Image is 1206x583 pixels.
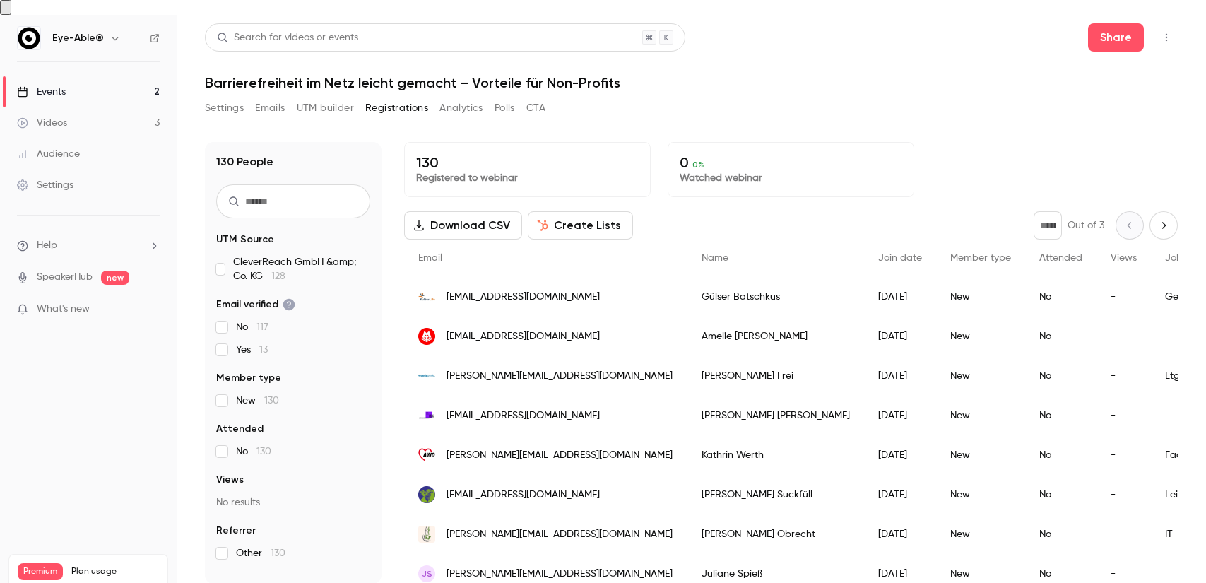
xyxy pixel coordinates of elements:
[416,171,639,185] p: Registered to webinar
[205,97,244,119] button: Settings
[236,546,285,560] span: Other
[418,367,435,384] img: wende.ch
[52,31,104,45] h6: Eye-Able®
[447,329,600,344] span: [EMAIL_ADDRESS][DOMAIN_NAME]
[1025,277,1096,317] div: No
[297,97,354,119] button: UTM builder
[878,253,922,263] span: Join date
[447,290,600,305] span: [EMAIL_ADDRESS][DOMAIN_NAME]
[680,154,902,171] p: 0
[864,317,936,356] div: [DATE]
[1096,396,1151,435] div: -
[216,371,281,385] span: Member type
[936,514,1025,554] div: New
[1025,435,1096,475] div: No
[236,394,279,408] span: New
[936,277,1025,317] div: New
[864,435,936,475] div: [DATE]
[702,253,728,263] span: Name
[259,345,268,355] span: 13
[936,317,1025,356] div: New
[687,514,864,554] div: [PERSON_NAME] Obrecht
[216,298,295,312] span: Email verified
[687,396,864,435] div: [PERSON_NAME] [PERSON_NAME]
[447,448,673,463] span: [PERSON_NAME][EMAIL_ADDRESS][DOMAIN_NAME]
[216,232,274,247] span: UTM Source
[1025,514,1096,554] div: No
[365,97,428,119] button: Registrations
[71,566,159,577] span: Plan usage
[18,27,40,49] img: Eye-Able®
[418,328,435,345] img: mtv-stuttgart.de
[950,253,1011,263] span: Member type
[1068,218,1104,232] p: Out of 3
[143,303,160,316] iframe: Noticeable Trigger
[233,255,370,283] span: CleverReach GmbH &amp; Co. KG
[864,514,936,554] div: [DATE]
[216,153,273,170] h1: 130 People
[216,524,256,538] span: Referrer
[439,97,483,119] button: Analytics
[37,238,57,253] span: Help
[687,475,864,514] div: [PERSON_NAME] Suckfüll
[1025,475,1096,514] div: No
[236,343,268,357] span: Yes
[236,320,268,334] span: No
[864,356,936,396] div: [DATE]
[1165,253,1202,263] span: Job title
[1025,356,1096,396] div: No
[1096,277,1151,317] div: -
[264,396,279,406] span: 130
[217,30,358,45] div: Search for videos or events
[404,211,522,240] button: Download CSV
[17,178,73,192] div: Settings
[17,116,67,130] div: Videos
[1025,396,1096,435] div: No
[447,567,673,582] span: [PERSON_NAME][EMAIL_ADDRESS][DOMAIN_NAME]
[864,277,936,317] div: [DATE]
[1096,514,1151,554] div: -
[936,356,1025,396] div: New
[528,211,633,240] button: Create Lists
[447,369,673,384] span: [PERSON_NAME][EMAIL_ADDRESS][DOMAIN_NAME]
[256,447,271,457] span: 130
[687,356,864,396] div: [PERSON_NAME] Frei
[936,435,1025,475] div: New
[1096,356,1151,396] div: -
[1025,317,1096,356] div: No
[418,526,435,543] img: christophorus-gemeinschaft.de
[864,475,936,514] div: [DATE]
[1096,435,1151,475] div: -
[205,74,1178,91] h1: Barrierefreiheit im Netz leicht gemacht – Vorteile für Non-Profits
[1096,317,1151,356] div: -
[271,271,285,281] span: 128
[1149,211,1178,240] button: Next page
[18,563,63,580] span: Premium
[271,548,285,558] span: 130
[216,422,264,436] span: Attended
[37,302,90,317] span: What's new
[680,171,902,185] p: Watched webinar
[687,317,864,356] div: Amelie [PERSON_NAME]
[17,238,160,253] li: help-dropdown-opener
[418,486,435,503] img: svdjktaufkirchen.de
[17,147,80,161] div: Audience
[37,270,93,285] a: SpeakerHub
[526,97,545,119] button: CTA
[447,488,600,502] span: [EMAIL_ADDRESS][DOMAIN_NAME]
[447,527,673,542] span: [PERSON_NAME][EMAIL_ADDRESS][DOMAIN_NAME]
[447,408,600,423] span: [EMAIL_ADDRESS][DOMAIN_NAME]
[101,271,129,285] span: new
[936,396,1025,435] div: New
[216,473,244,487] span: Views
[495,97,515,119] button: Polls
[1039,253,1082,263] span: Attended
[687,435,864,475] div: Kathrin Werth
[17,85,66,99] div: Events
[1088,23,1144,52] button: Share
[416,154,639,171] p: 130
[422,567,432,580] span: JS
[255,97,285,119] button: Emails
[216,495,370,510] p: No results
[864,396,936,435] div: [DATE]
